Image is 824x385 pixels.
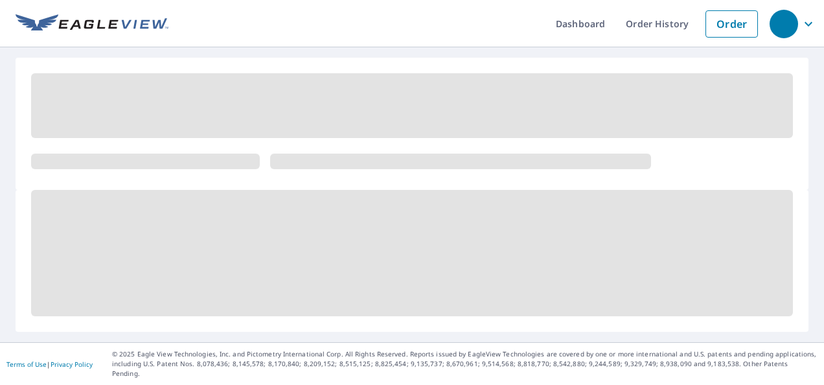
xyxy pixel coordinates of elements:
p: © 2025 Eagle View Technologies, Inc. and Pictometry International Corp. All Rights Reserved. Repo... [112,349,818,379]
a: Terms of Use [6,360,47,369]
img: EV Logo [16,14,168,34]
a: Privacy Policy [51,360,93,369]
a: Order [705,10,758,38]
p: | [6,360,93,368]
